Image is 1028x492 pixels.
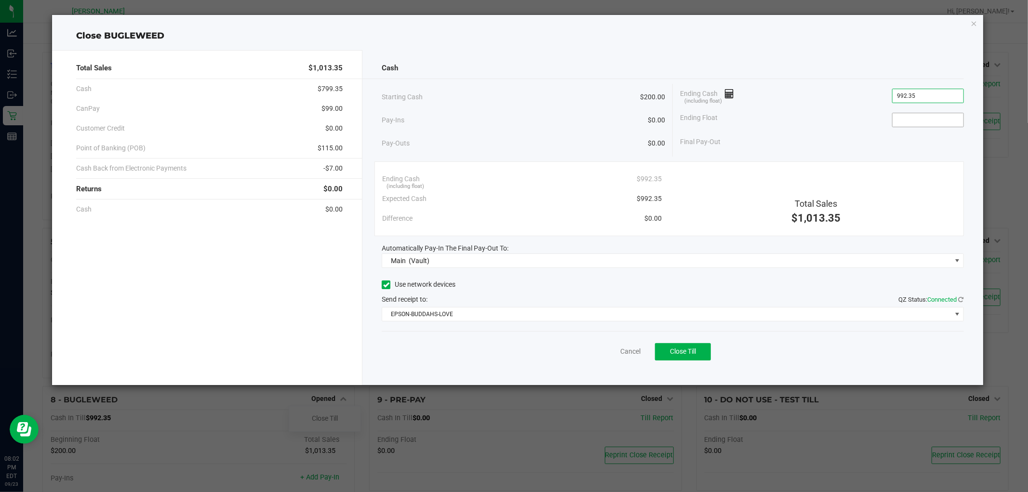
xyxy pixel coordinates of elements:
span: QZ Status: [899,296,964,303]
span: (including float) [684,97,722,106]
span: $99.00 [321,104,343,114]
span: $0.00 [323,184,343,195]
label: Use network devices [382,279,455,290]
span: Cash [76,204,92,214]
span: -$7.00 [323,163,343,173]
a: Cancel [620,346,641,357]
span: Ending Cash [680,89,734,103]
span: $0.00 [325,123,343,133]
span: Connected [928,296,957,303]
span: Cash [76,84,92,94]
span: $799.35 [318,84,343,94]
span: Starting Cash [382,92,423,102]
span: Main [391,257,406,265]
span: Pay-Outs [382,138,410,148]
span: $992.35 [637,174,662,184]
span: $0.00 [648,138,665,148]
span: EPSON-BUDDAHS-LOVE [382,307,951,321]
button: Close Till [655,343,711,360]
span: Send receipt to: [382,295,427,303]
span: $0.00 [644,213,662,224]
div: Returns [76,179,343,199]
span: (including float) [387,183,425,191]
span: $1,013.35 [308,63,343,74]
span: (Vault) [409,257,429,265]
iframe: Resource center [10,415,39,444]
span: Difference [382,213,413,224]
span: Point of Banking (POB) [76,143,146,153]
span: CanPay [76,104,100,114]
span: Pay-Ins [382,115,404,125]
span: $115.00 [318,143,343,153]
span: Total Sales [795,199,837,209]
span: Customer Credit [76,123,125,133]
span: Close Till [670,347,696,355]
div: Close BUGLEWEED [52,29,983,42]
span: $200.00 [640,92,665,102]
span: Cash Back from Electronic Payments [76,163,187,173]
span: $1,013.35 [791,212,841,224]
span: Ending Float [680,113,718,127]
span: Cash [382,63,398,74]
span: Total Sales [76,63,112,74]
span: Expected Cash [382,194,427,204]
span: $992.35 [637,194,662,204]
span: Automatically Pay-In The Final Pay-Out To: [382,244,508,252]
span: Ending Cash [382,174,420,184]
span: $0.00 [325,204,343,214]
span: $0.00 [648,115,665,125]
span: Final Pay-Out [680,137,721,147]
